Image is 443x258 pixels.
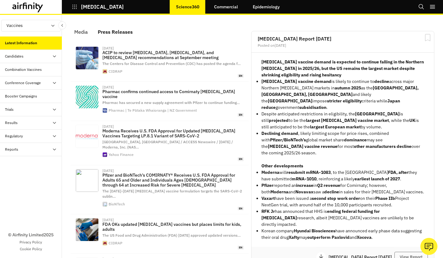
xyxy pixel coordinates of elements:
img: faviconV2.png [103,202,107,206]
p: have been issued a on their Project NextGen trial, with around half of the 10,000 participants re... [261,195,424,208]
span: en [238,113,244,117]
strong: stricter eligibility [327,98,362,104]
div: Yahoo Finance [109,153,134,157]
a: [DATE]FDA OKs updated [MEDICAL_DATA] vaccines but places limits for kids, adultsThe US Food and D... [71,214,249,253]
strong: [MEDICAL_DATA] vaccine demand is expected to continue falling in the Northern [MEDICAL_DATA] in 2... [261,59,424,78]
div: [DATE] [102,218,114,222]
div: Booster Campaigns [5,93,37,99]
img: default-social.jpg [76,86,98,108]
strong: RFK Jr [261,209,275,214]
strong: Xafty [289,234,299,240]
p: Pharmac confirms continued access to Comirnaty [MEDICAL_DATA] vaccine [102,89,244,99]
strong: FDA, after [388,170,408,175]
p: FDA OKs updated [MEDICAL_DATA] vaccines but places limits for kids, adults [102,222,244,232]
p: will , to the [GEOGRAPHIC_DATA] they have submitted , reinforcing a likely . [261,169,424,182]
div: Posted on [DATE] [258,44,428,47]
strong: Xocova [357,234,372,240]
img: bnt-logo--colored.svg [76,169,98,192]
p: has announced that HHS is research, albeit [MEDICAL_DATA] vaccines are unlikely to be directly im... [261,208,424,228]
span: en [238,246,244,250]
div: CIDRAP [109,70,123,73]
div: Candidates [5,54,24,59]
h2: [MEDICAL_DATA] Report [DATE] [258,36,428,41]
svg: Bookmark Report [424,34,432,41]
strong: [GEOGRAPHIC_DATA] [355,111,400,117]
strong: outperform Paxlovid [307,234,350,240]
strong: Pfizer [261,183,273,188]
span: en [238,74,244,78]
div: [DATE] [102,85,114,89]
img: favicon.ico [103,69,107,74]
div: CIDRAP [109,241,123,245]
button: Close Sidebar [58,21,66,29]
div: Results [5,120,18,126]
p: Science360 [176,4,199,9]
strong: earliest launch of 2027 [355,176,400,182]
div: Reports [5,147,18,152]
strong: dominance [344,137,367,143]
strong: decline [324,189,339,195]
div: Combination Vaccines [5,67,42,72]
a: Privacy Policy [19,239,42,245]
strong: mRNA-1010 [292,176,316,182]
div: Media [74,27,88,37]
img: 2233b456baebcb9b5dcb57d6eaa868ac [76,125,98,148]
img: favicon.ico [103,241,107,245]
p: [MEDICAL_DATA] [81,4,124,10]
strong: [MEDICAL_DATA] vaccine revenue [268,144,338,149]
img: favicon-180x180.png [103,153,107,157]
a: [DATE]ACIP to review [MEDICAL_DATA], [MEDICAL_DATA], and [MEDICAL_DATA] recommendations at Septem... [71,43,249,82]
strong: Q2 revenue [317,183,340,188]
p: Despite anticipated restrictions in eligibility, the is still to be the , while the is still anti... [261,111,424,130]
img: favicon-192.png [103,108,107,113]
strong: Moderna [270,189,288,195]
strong: Declining demand [261,131,298,136]
div: [DATE] [102,125,114,128]
strong: Pfizer/BioNTech’s [270,137,306,143]
div: BioNTech [109,202,125,206]
strong: [MEDICAL_DATA] vaccine demand [261,79,331,84]
span: en [238,157,244,161]
span: The US Food and Drug Administration (FDA) [DATE] approved updated versions … [102,233,241,238]
span: en [238,207,244,211]
p: Korean company have announced early phase data suggesting their oral drug may and . [261,228,424,241]
button: [MEDICAL_DATA] [72,2,124,12]
strong: largest European market [310,124,361,130]
span: The [DATE]-[DATE] [MEDICAL_DATA] vaccine formulation targets the SARS-CoV-2 sublin … [102,189,242,199]
strong: [GEOGRAPHIC_DATA] [268,98,312,104]
div: [DATE] [102,169,114,173]
strong: other [354,144,365,149]
div: Press Releases [98,27,133,37]
strong: resubmit mRNA-1083 [286,170,331,175]
strong: Phase IIb [375,196,395,201]
div: Regulatory [5,133,23,139]
div: [DATE] [102,46,114,50]
strong: second stop work order [312,196,360,201]
button: Ask our analysts [420,238,437,255]
strong: Vaxart [261,196,275,201]
strong: increase [296,183,313,188]
a: [DATE]Pharmac confirms continued access to Comirnaty [MEDICAL_DATA] vaccinePharmac has secured a ... [71,82,249,121]
strong: manufacturers decline [366,144,411,149]
strong: UK [409,118,415,123]
img: iStock-1718981175.jpg [76,47,98,69]
strong: projected [269,118,289,123]
span: The Centers for Disease Control and Prevention (CDC) has posted the agenda f … [102,61,241,66]
img: prepping_for_covid_vaccine-mecklenburg_cty.jpg [76,218,98,241]
p: Pfizer and BioNTech’s COMIRNATY® Receives U.S. FDA Approval for Adults 65 and Older and Individua... [102,173,244,187]
div: Trials [5,107,14,112]
span: [GEOGRAPHIC_DATA], [GEOGRAPHIC_DATA] / ACCESS Newswire / [DATE] / Moderna, Inc. (NAS … [102,140,233,149]
p: ACIP to review [MEDICAL_DATA], [MEDICAL_DATA], and [MEDICAL_DATA] recommendations at September me... [102,50,244,60]
button: Search [418,2,424,12]
strong: Other developments [261,163,303,169]
strong: Moderna [261,170,279,175]
strong: largest [MEDICAL_DATA] vaccine market [306,118,389,123]
p: reported an in for Comirnaty; however, both and saw a in sales for their [MEDICAL_DATA] vaccines. [261,182,424,195]
a: [DATE]Pfizer and BioNTech’s COMIRNATY® Receives U.S. FDA Approval for Adults 65 and Older and Ind... [71,165,249,214]
div: Conference Coverage [5,80,41,86]
strong: Hyundai Biosciences [294,228,335,234]
p: © Airfinity Limited 2025 [8,232,54,238]
button: Vaccines [1,20,61,32]
div: Latest Information [5,40,37,46]
strong: decline [374,79,389,84]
